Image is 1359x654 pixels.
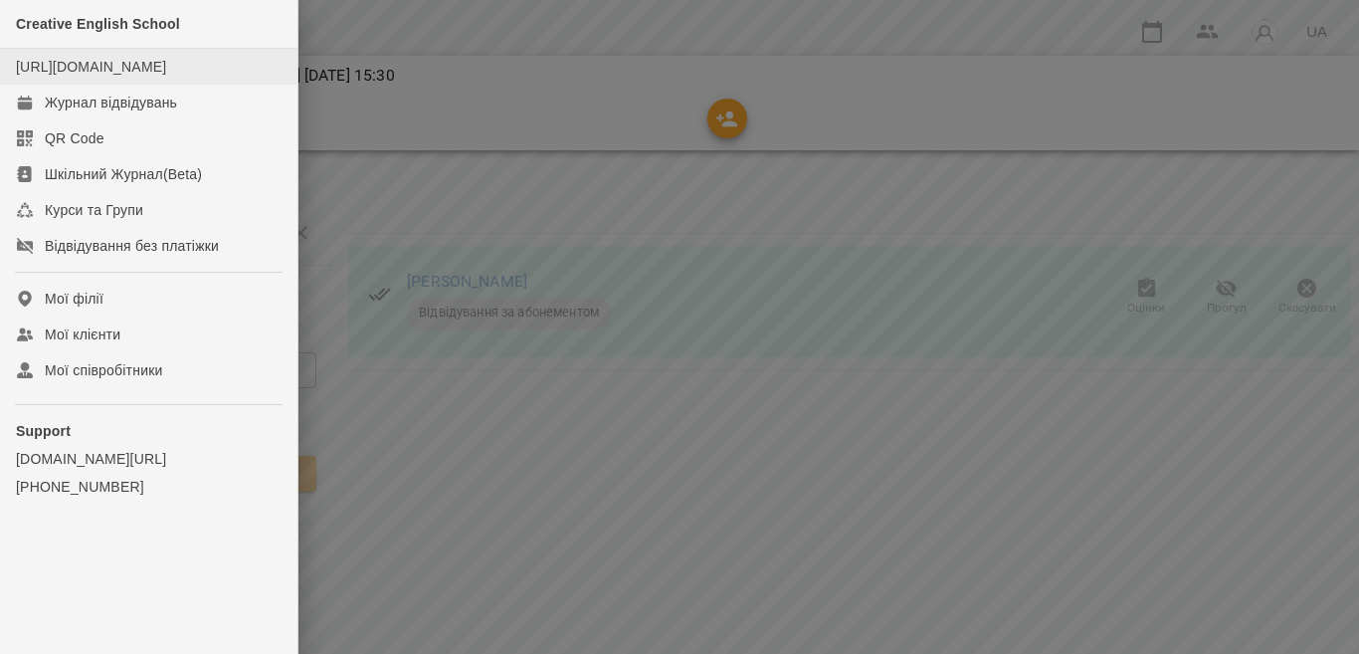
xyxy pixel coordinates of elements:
a: [DOMAIN_NAME][URL] [16,449,282,469]
a: [PHONE_NUMBER] [16,477,282,497]
span: Creative English School [16,16,180,32]
div: Журнал відвідувань [45,93,177,112]
div: Мої філії [45,289,103,309]
p: Support [16,421,282,441]
div: Шкільний Журнал(Beta) [45,164,202,184]
div: Мої клієнти [45,325,120,344]
a: [URL][DOMAIN_NAME] [16,59,166,75]
div: Відвідування без платіжки [45,236,219,256]
div: Мої співробітники [45,360,163,380]
div: QR Code [45,128,104,148]
div: Курси та Групи [45,200,143,220]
